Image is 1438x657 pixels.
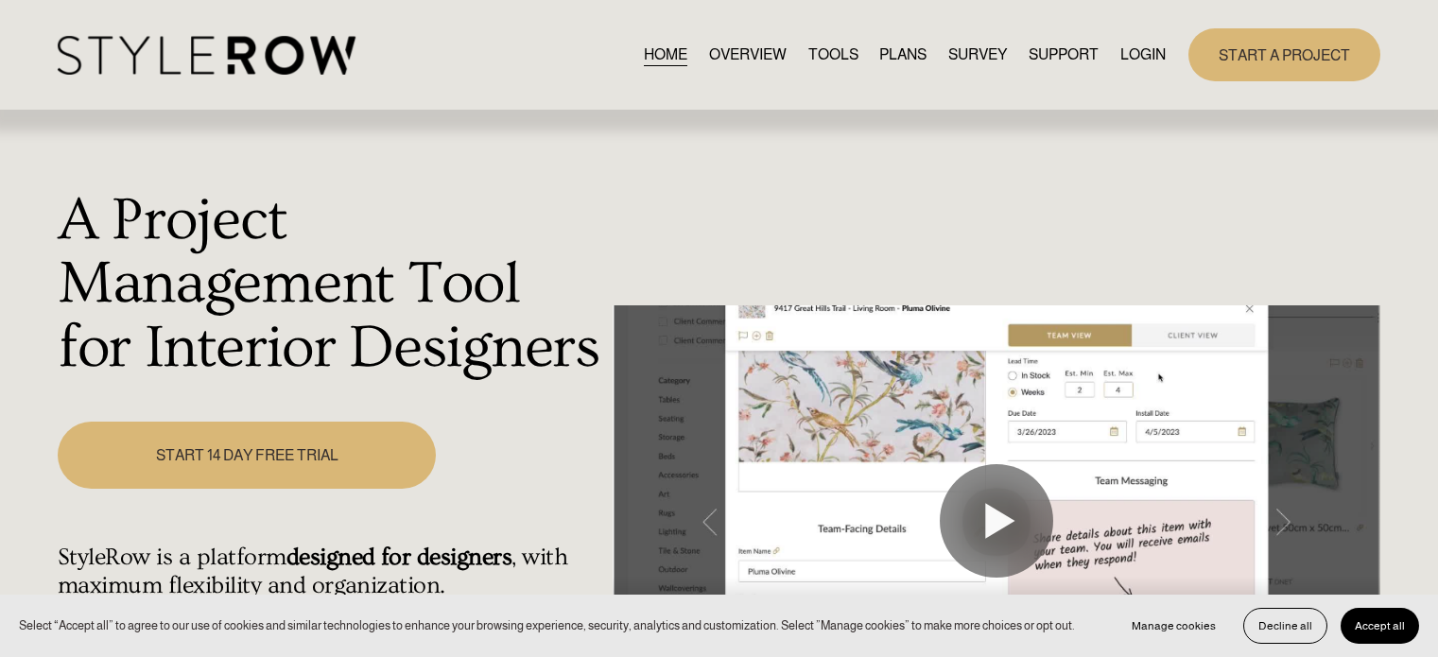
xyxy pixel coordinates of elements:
button: Decline all [1243,608,1327,644]
p: Select “Accept all” to agree to our use of cookies and similar technologies to enhance your brows... [19,616,1075,634]
h4: StyleRow is a platform , with maximum flexibility and organization. [58,544,603,600]
img: StyleRow [58,36,355,75]
button: Play [940,464,1053,578]
span: Manage cookies [1132,619,1216,632]
span: SUPPORT [1029,43,1099,66]
a: HOME [644,42,687,67]
button: Accept all [1341,608,1419,644]
span: Decline all [1258,619,1312,632]
h1: A Project Management Tool for Interior Designers [58,189,603,381]
button: Manage cookies [1117,608,1230,644]
span: Accept all [1355,619,1405,632]
a: START A PROJECT [1188,28,1380,80]
strong: designed for designers [286,544,512,571]
a: SURVEY [948,42,1007,67]
a: folder dropdown [1029,42,1099,67]
a: LOGIN [1120,42,1166,67]
a: PLANS [879,42,927,67]
a: OVERVIEW [709,42,787,67]
a: TOOLS [808,42,858,67]
a: START 14 DAY FREE TRIAL [58,422,436,489]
